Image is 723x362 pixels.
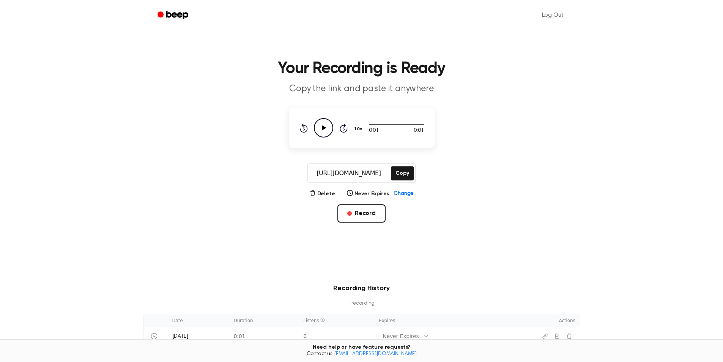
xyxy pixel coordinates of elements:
[347,190,414,198] button: Never Expires|Change
[172,334,188,339] span: [DATE]
[354,123,365,136] button: 1.0x
[152,8,195,23] a: Beep
[148,330,160,342] button: Play
[390,190,392,198] span: |
[5,351,718,358] span: Contact us
[563,330,575,342] button: Delete recording
[320,318,325,322] span: Listen count reflects other listeners and records at most one play per listener per hour. It excl...
[519,314,580,327] th: Actions
[374,314,519,327] th: Expires
[394,190,413,198] span: Change
[539,330,551,342] button: Copy link
[369,127,379,135] span: 0:01
[383,332,419,340] div: Never Expires
[167,61,556,77] h1: Your Recording is Ready
[299,327,374,345] td: 0
[337,204,386,223] button: Record
[229,327,299,345] td: 0:01
[340,189,342,198] span: |
[155,283,568,294] h3: Recording History
[310,190,335,198] button: Delete
[299,314,374,327] th: Listens
[216,83,507,95] p: Copy the link and paste it anywhere
[168,314,229,327] th: Date
[551,330,563,342] button: Download recording
[229,314,299,327] th: Duration
[155,300,568,308] p: 1 recording
[534,6,571,24] a: Log Out
[334,351,417,357] a: [EMAIL_ADDRESS][DOMAIN_NAME]
[391,166,413,180] button: Copy
[414,127,424,135] span: 0:01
